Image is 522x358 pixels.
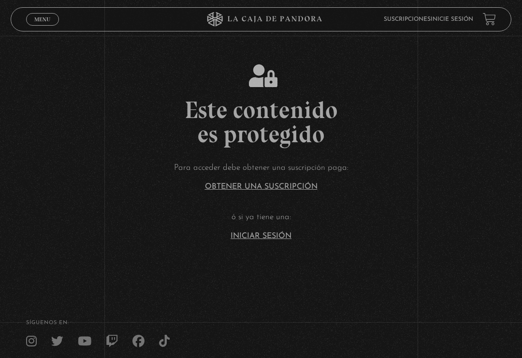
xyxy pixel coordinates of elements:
[384,16,431,22] a: Suscripciones
[26,320,496,326] h4: SÍguenos en:
[205,183,318,191] a: Obtener una suscripción
[31,25,54,31] span: Cerrar
[431,16,473,22] a: Inicie sesión
[231,232,291,240] a: Iniciar Sesión
[34,16,50,22] span: Menu
[483,13,496,26] a: View your shopping cart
